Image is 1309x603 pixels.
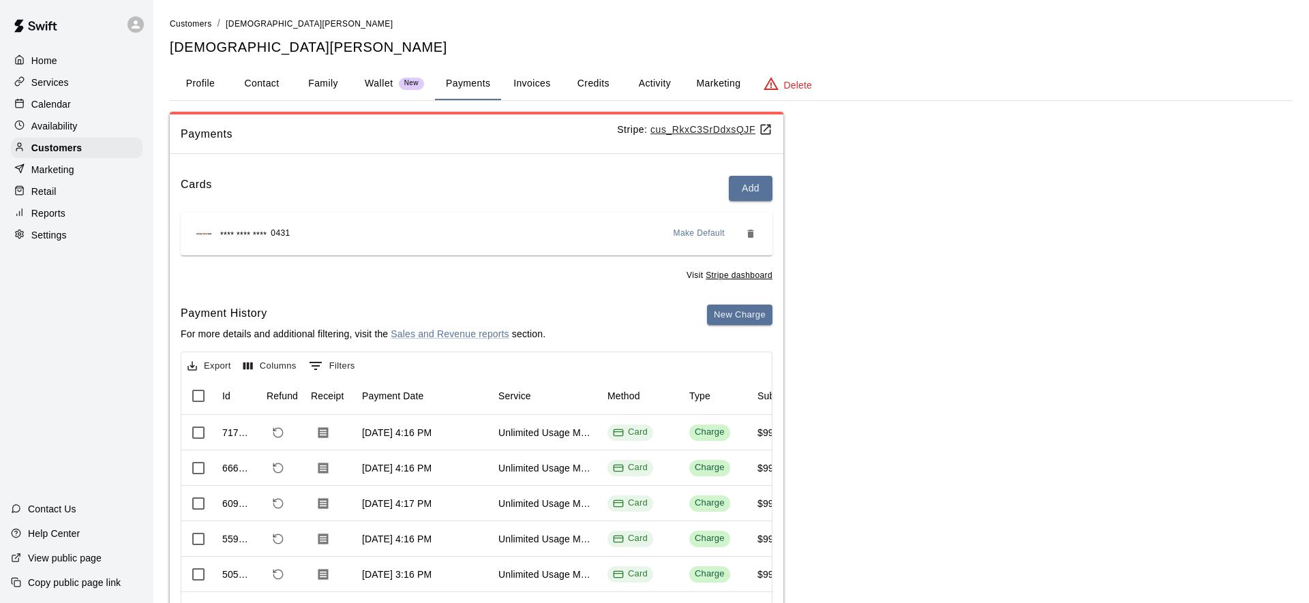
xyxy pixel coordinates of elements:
p: Marketing [31,163,74,176]
div: $99.00 [757,426,787,439]
div: Receipt [311,377,344,415]
button: Download Receipt [311,491,335,516]
button: Payments [435,67,501,100]
button: Contact [231,67,292,100]
a: Customers [11,138,142,158]
p: For more details and additional filtering, visit the section. [181,327,545,341]
span: Customers [170,19,212,29]
div: Refund [260,377,304,415]
span: Make Default [674,227,725,241]
button: Make Default [668,223,731,245]
p: Reports [31,206,65,220]
div: $99.00 [757,461,787,475]
div: Card [613,461,648,474]
div: Type [689,377,710,415]
div: Payment Date [362,377,424,415]
p: Availability [31,119,78,133]
button: Download Receipt [311,456,335,480]
div: Method [607,377,640,415]
span: New [399,79,424,88]
div: Service [492,377,601,415]
div: Type [682,377,751,415]
a: cus_RkxC3SrDdxsQJF [650,124,772,135]
div: Refund [267,377,298,415]
a: Services [11,72,142,93]
div: 717045 [222,426,253,439]
button: Activity [624,67,685,100]
div: Unlimited Usage Membership [498,532,594,546]
div: Charge [695,461,725,474]
button: Select columns [240,356,300,377]
div: May 24, 2025, 4:17 PM [362,497,432,510]
span: Payments [181,125,617,143]
span: Visit [687,269,772,283]
a: Reports [11,203,142,223]
div: Service [498,377,531,415]
p: Wallet [365,76,393,91]
button: Remove [740,223,762,245]
button: Export [184,356,235,377]
span: [DEMOGRAPHIC_DATA][PERSON_NAME] [226,19,393,29]
div: $99.00 [757,532,787,546]
div: Id [222,377,230,415]
p: Customers [31,141,82,155]
p: Retail [31,185,57,198]
div: Unlimited Usage Membership [498,426,594,439]
div: Mar 24, 2025, 3:16 PM [362,568,432,581]
h5: [DEMOGRAPHIC_DATA][PERSON_NAME] [170,38,1293,57]
nav: breadcrumb [170,16,1293,31]
div: 609951 [222,497,253,510]
div: Subtotal [751,377,819,415]
div: Unlimited Usage Membership [498,461,594,475]
div: Method [601,377,682,415]
div: Card [613,497,648,510]
a: Availability [11,116,142,136]
button: Profile [170,67,231,100]
a: Home [11,50,142,71]
u: Stripe dashboard [706,270,772,280]
p: Delete [784,78,812,92]
button: Download Receipt [311,562,335,587]
div: Charge [695,568,725,581]
button: Invoices [501,67,562,100]
p: Home [31,54,57,67]
p: Settings [31,228,67,242]
button: Show filters [305,355,359,377]
div: $99.00 [757,497,787,510]
li: / [217,16,220,31]
a: Customers [170,18,212,29]
div: Jun 24, 2025, 4:16 PM [362,461,432,475]
span: Refund payment [267,527,290,551]
div: Unlimited Usage Membership [498,497,594,510]
img: Credit card brand logo [192,227,216,241]
a: Calendar [11,94,142,114]
a: Settings [11,225,142,245]
span: Refund payment [267,421,290,444]
span: Refund payment [267,563,290,586]
div: Apr 24, 2025, 4:16 PM [362,532,432,546]
div: 666348 [222,461,253,475]
div: Receipt [304,377,355,415]
div: Charge [695,426,725,439]
button: Family [292,67,354,100]
button: Marketing [685,67,751,100]
div: Subtotal [757,377,794,415]
div: Id [215,377,260,415]
button: Credits [562,67,624,100]
div: basic tabs example [170,67,1293,100]
p: View public page [28,551,102,565]
div: Unlimited Usage Membership [498,568,594,581]
div: $99.00 [757,568,787,581]
a: Marketing [11,159,142,180]
h6: Cards [181,176,212,201]
div: Retail [11,181,142,202]
span: Refund payment [267,457,290,480]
